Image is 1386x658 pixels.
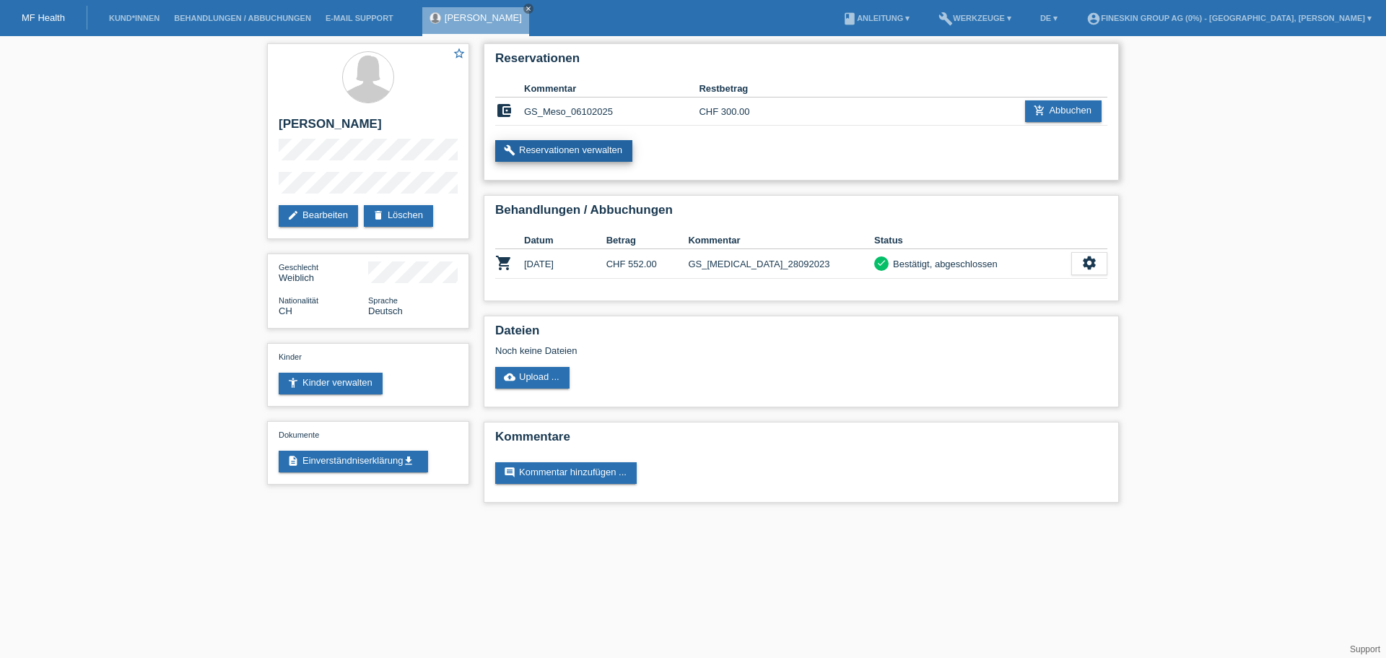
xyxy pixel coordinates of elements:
[318,14,401,22] a: E-Mail Support
[279,451,428,472] a: descriptionEinverständniserklärungget_app
[525,5,532,12] i: close
[699,80,786,98] th: Restbetrag
[1025,100,1102,122] a: add_shopping_cartAbbuchen
[453,47,466,60] i: star_border
[279,306,292,316] span: Schweiz
[524,80,699,98] th: Kommentar
[279,352,302,361] span: Kinder
[368,296,398,305] span: Sprache
[279,263,318,272] span: Geschlecht
[453,47,466,62] a: star_border
[495,367,570,389] a: cloud_uploadUpload ...
[368,306,403,316] span: Deutsch
[495,51,1107,73] h2: Reservationen
[606,232,689,249] th: Betrag
[495,140,632,162] a: buildReservationen verwalten
[931,14,1019,22] a: buildWerkzeuge ▾
[445,12,522,23] a: [PERSON_NAME]
[1033,14,1065,22] a: DE ▾
[504,467,515,478] i: comment
[495,254,513,272] i: POSP00007196
[889,256,998,272] div: Bestätigt, abgeschlossen
[1079,14,1379,22] a: account_circleFineSkin Group AG (0%) - [GEOGRAPHIC_DATA], [PERSON_NAME] ▾
[523,4,533,14] a: close
[279,430,319,439] span: Dokumente
[22,12,65,23] a: MF Health
[524,249,606,279] td: [DATE]
[524,232,606,249] th: Datum
[495,102,513,119] i: account_balance_wallet
[842,12,857,26] i: book
[606,249,689,279] td: CHF 552.00
[835,14,917,22] a: bookAnleitung ▾
[287,209,299,221] i: edit
[1034,105,1045,116] i: add_shopping_cart
[524,98,699,126] td: GS_Meso_06102025
[279,296,318,305] span: Nationalität
[1081,255,1097,271] i: settings
[1350,644,1380,654] a: Support
[279,205,358,227] a: editBearbeiten
[495,430,1107,451] h2: Kommentare
[495,203,1107,225] h2: Behandlungen / Abbuchungen
[688,232,874,249] th: Kommentar
[287,377,299,389] i: accessibility_new
[287,455,299,467] i: description
[279,261,368,283] div: Weiblich
[688,249,874,279] td: GS_[MEDICAL_DATA]_28092023
[876,258,886,268] i: check
[504,144,515,156] i: build
[364,205,433,227] a: deleteLöschen
[495,462,637,484] a: commentKommentar hinzufügen ...
[279,373,383,394] a: accessibility_newKinder verwalten
[504,371,515,383] i: cloud_upload
[874,232,1071,249] th: Status
[1086,12,1101,26] i: account_circle
[102,14,167,22] a: Kund*innen
[495,345,936,356] div: Noch keine Dateien
[938,12,953,26] i: build
[279,117,458,139] h2: [PERSON_NAME]
[699,98,786,126] td: CHF 300.00
[167,14,318,22] a: Behandlungen / Abbuchungen
[372,209,384,221] i: delete
[403,455,414,467] i: get_app
[495,324,1107,345] h2: Dateien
